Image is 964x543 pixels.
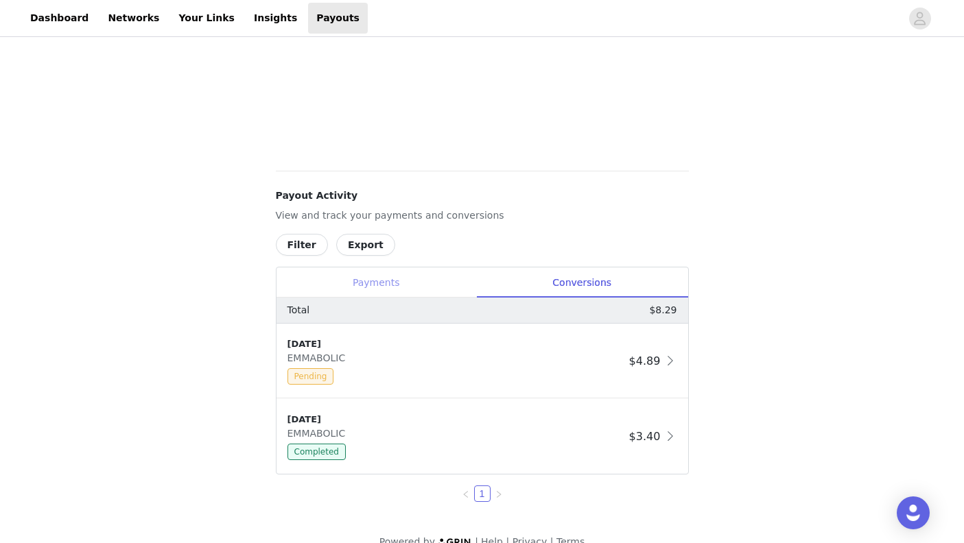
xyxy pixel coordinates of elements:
a: Payouts [308,3,368,34]
li: Next Page [491,485,507,502]
i: icon: left [462,490,470,498]
span: $3.40 [629,430,661,443]
span: EMMABOLIC [287,428,351,439]
a: Networks [99,3,167,34]
button: Filter [276,234,328,256]
div: clickable-list-item [277,324,688,399]
span: $4.89 [629,354,661,367]
div: [DATE] [287,413,624,426]
h4: Payout Activity [276,189,689,203]
button: Export [336,234,395,256]
div: Payments [277,267,476,298]
div: Open Intercom Messenger [897,496,930,529]
li: 1 [474,485,491,502]
span: EMMABOLIC [287,352,351,363]
p: $8.29 [649,303,677,317]
span: Completed [287,444,346,460]
div: Conversions [476,267,688,298]
i: icon: right [495,490,503,498]
a: Your Links [170,3,243,34]
div: clickable-list-item [277,399,688,474]
span: Pending [287,368,334,385]
p: View and track your payments and conversions [276,208,689,223]
div: avatar [913,8,926,29]
a: Insights [246,3,305,34]
a: Dashboard [22,3,97,34]
li: Previous Page [458,485,474,502]
a: 1 [475,486,490,501]
div: [DATE] [287,337,624,351]
p: Total [287,303,310,317]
